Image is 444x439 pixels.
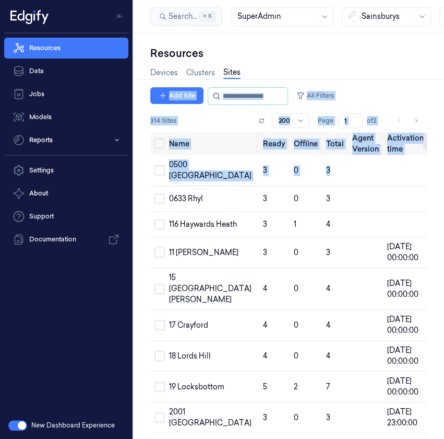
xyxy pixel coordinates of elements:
[326,284,330,293] span: 4
[169,11,197,22] span: Search...
[154,247,165,258] button: Select row
[263,351,267,361] span: 4
[150,46,427,61] div: Resources
[150,87,203,104] button: Add Site
[4,183,128,204] button: About
[165,132,259,155] th: Name
[154,412,165,423] button: Select row
[154,351,165,361] button: Select row
[294,284,298,293] span: 0
[294,248,298,257] span: 0
[154,193,165,204] button: Select row
[4,130,128,151] button: Reports
[154,382,165,392] button: Select row
[169,193,255,204] div: 0633 Rhyl
[4,61,128,82] a: Data
[186,67,215,78] a: Clusters
[387,315,418,335] span: [DATE] 00:00:00
[169,351,255,362] div: 18 Lords Hill
[294,194,298,203] span: 0
[154,165,165,176] button: Select row
[294,382,298,391] span: 2
[318,116,333,125] span: Page
[294,320,298,330] span: 0
[263,194,267,203] span: 3
[348,132,383,155] th: Agent Version
[154,320,165,330] button: Select row
[383,132,428,155] th: Activation time
[263,284,267,293] span: 4
[387,345,418,366] span: [DATE] 00:00:00
[392,113,423,128] nav: pagination
[169,219,255,230] div: 116 Haywards Heath
[169,272,255,305] div: 15 [GEOGRAPHIC_DATA][PERSON_NAME]
[387,376,418,397] span: [DATE] 00:00:00
[326,166,330,175] span: 3
[4,229,128,250] a: Documentation
[387,407,417,428] span: [DATE] 23:00:00
[387,242,418,262] span: [DATE] 00:00:00
[150,7,222,26] button: Search...⌘K
[4,107,128,128] a: Models
[263,320,267,330] span: 4
[387,279,418,299] span: [DATE] 00:00:00
[294,413,298,422] span: 0
[326,351,330,361] span: 4
[169,247,255,258] div: 11 [PERSON_NAME]
[150,116,176,125] span: 314 Sites
[259,132,290,155] th: Ready
[292,87,338,104] button: All Filters
[326,413,330,422] span: 3
[4,160,128,181] a: Settings
[263,166,267,175] span: 3
[4,38,128,59] a: Resources
[154,284,165,294] button: Select row
[263,382,267,391] span: 5
[169,407,255,429] div: 2001 [GEOGRAPHIC_DATA]
[294,166,298,175] span: 0
[326,219,330,229] span: 4
[150,67,178,78] a: Devices
[326,320,330,330] span: 4
[294,219,296,229] span: 1
[409,113,423,128] button: Go to next page
[169,320,255,331] div: 17 Crayford
[169,159,255,181] div: 0500 [GEOGRAPHIC_DATA]
[367,116,383,125] span: of 2
[4,84,128,105] a: Jobs
[326,248,330,257] span: 3
[326,382,330,391] span: 7
[290,132,322,155] th: Offline
[169,382,255,392] div: 19 Locksbottom
[4,206,128,227] a: Support
[322,132,348,155] th: Total
[263,248,267,257] span: 3
[294,351,298,361] span: 0
[223,67,241,79] a: Sites
[263,219,267,229] span: 3
[326,194,330,203] span: 3
[154,219,165,229] button: Select row
[263,413,267,422] span: 3
[154,138,165,149] button: Select all
[112,8,128,25] button: Toggle Navigation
